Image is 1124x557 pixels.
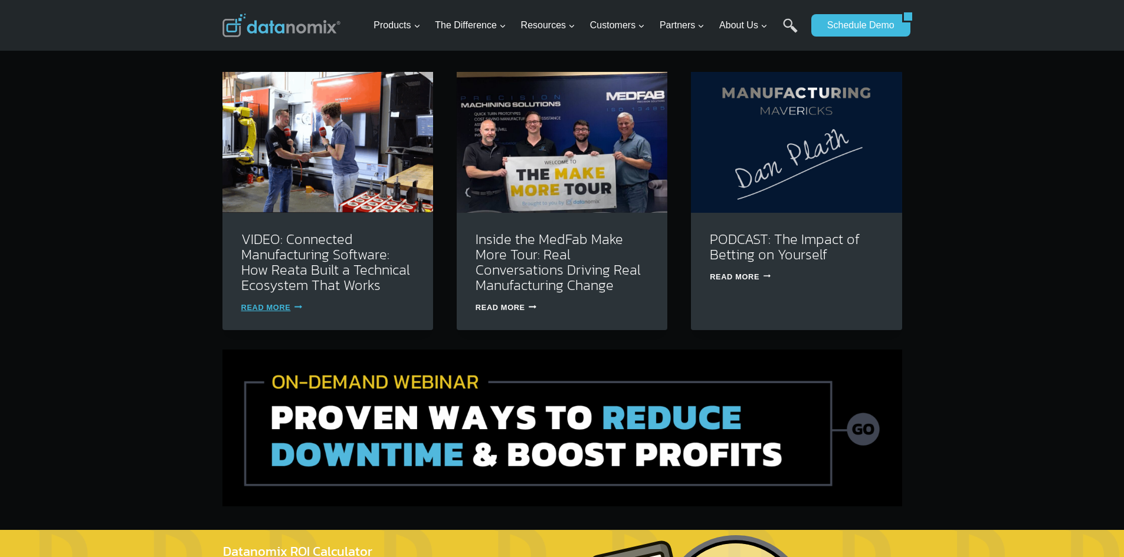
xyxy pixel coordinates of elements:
[590,18,645,33] span: Customers
[266,1,303,11] span: Last Name
[476,229,641,295] a: Inside the MedFab Make More Tour: Real Conversations Driving Real Manufacturing Change
[266,49,319,60] span: Phone number
[457,72,667,212] img: Make More Tour at Medfab - See how AI in Manufacturing is taking the spotlight
[660,18,704,33] span: Partners
[6,348,195,551] iframe: Popup CTA
[222,72,433,212] img: Reata’s Connected Manufacturing Software Ecosystem
[241,229,410,295] a: VIDEO: Connected Manufacturing Software: How Reata Built a Technical Ecosystem That Works
[710,229,860,265] a: PODCAST: The Impact of Betting on Yourself
[476,303,536,312] a: Read More
[691,72,902,212] img: Dan Plath on Manufacturing Mavericks
[435,18,506,33] span: The Difference
[160,263,199,271] a: Privacy Policy
[521,18,575,33] span: Resources
[783,18,798,45] a: Search
[369,6,805,45] nav: Primary Navigation
[373,18,420,33] span: Products
[266,146,311,156] span: State/Region
[241,303,302,312] a: Read More
[132,263,150,271] a: Terms
[719,18,768,33] span: About Us
[222,350,902,506] img: Proven ways to reduce downtime
[811,14,902,37] a: Schedule Demo
[222,14,340,37] img: Datanomix
[710,272,771,281] a: Read More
